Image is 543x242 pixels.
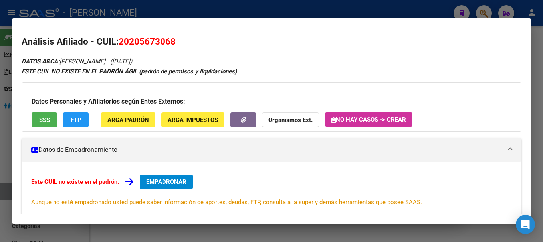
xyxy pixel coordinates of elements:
[101,112,155,127] button: ARCA Padrón
[161,112,224,127] button: ARCA Impuestos
[146,178,186,185] span: EMPADRONAR
[71,116,81,124] span: FTP
[516,215,535,234] div: Open Intercom Messenger
[331,116,406,123] span: No hay casos -> Crear
[22,35,521,49] h2: Análisis Afiliado - CUIL:
[31,199,422,206] span: Aunque no esté empadronado usted puede saber información de aportes, deudas, FTP, consulta a la s...
[22,68,237,75] strong: ESTE CUIL NO EXISTE EN EL PADRÓN ÁGIL (padrón de permisos y liquidaciones)
[22,58,59,65] strong: DATOS ARCA:
[168,116,218,124] span: ARCA Impuestos
[110,58,132,65] span: ([DATE])
[32,97,511,106] h3: Datos Personales y Afiliatorios según Entes Externos:
[39,116,50,124] span: SSS
[63,112,89,127] button: FTP
[22,162,521,219] div: Datos de Empadronamiento
[31,178,119,185] strong: Este CUIL no existe en el padrón.
[268,116,313,124] strong: Organismos Ext.
[31,145,502,155] mat-panel-title: Datos de Empadronamiento
[140,175,193,189] button: EMPADRONAR
[22,138,521,162] mat-expansion-panel-header: Datos de Empadronamiento
[22,58,105,65] span: [PERSON_NAME]
[107,116,149,124] span: ARCA Padrón
[119,36,176,47] span: 20205673068
[325,112,412,127] button: No hay casos -> Crear
[32,112,57,127] button: SSS
[262,112,319,127] button: Organismos Ext.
